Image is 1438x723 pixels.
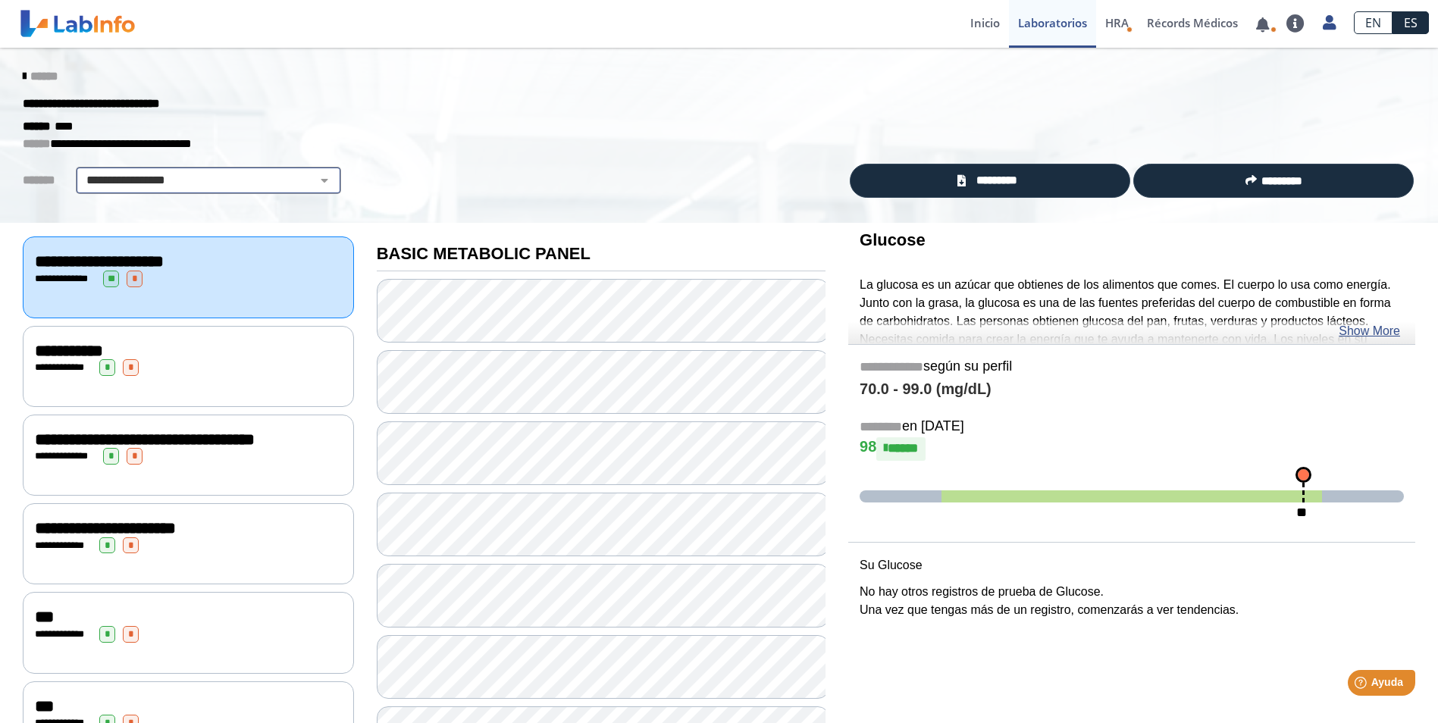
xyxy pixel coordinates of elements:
span: HRA [1105,15,1129,30]
h5: en [DATE] [860,418,1404,436]
p: Su Glucose [860,556,1404,574]
p: No hay otros registros de prueba de Glucose. Una vez que tengas más de un registro, comenzarás a ... [860,583,1404,619]
p: La glucosa es un azúcar que obtienes de los alimentos que comes. El cuerpo lo usa como energía. J... [860,276,1404,385]
a: ES [1393,11,1429,34]
h4: 70.0 - 99.0 (mg/dL) [860,380,1404,399]
b: BASIC METABOLIC PANEL [377,244,591,263]
a: EN [1354,11,1393,34]
h4: 98 [860,437,1404,460]
a: Show More [1339,322,1400,340]
iframe: Help widget launcher [1303,664,1421,706]
h5: según su perfil [860,358,1404,376]
b: Glucose [860,230,926,249]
